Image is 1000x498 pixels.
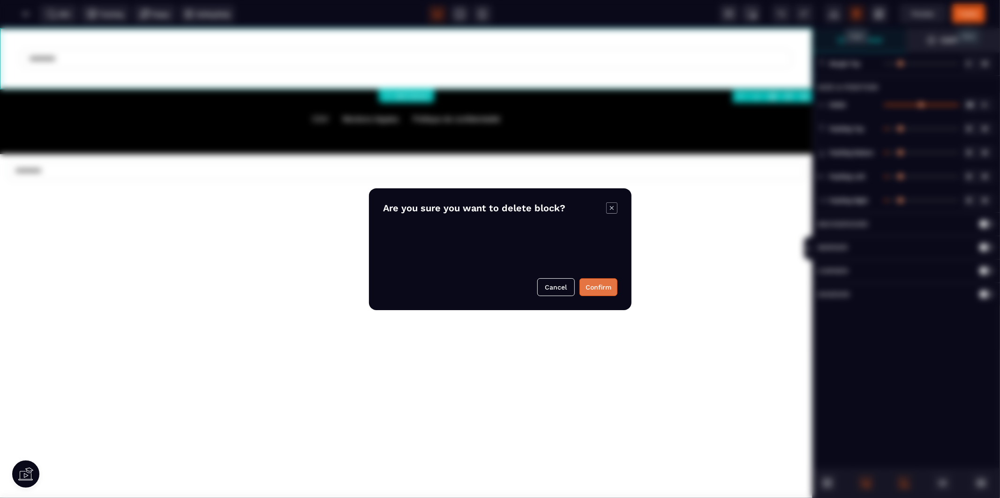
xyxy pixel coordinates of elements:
[413,87,500,96] default: Politique de confidentialité
[579,278,617,296] button: Confirm
[312,87,329,96] default: CGV
[383,202,606,214] h4: Are you sure you want to delete block?
[343,87,399,96] default: Mentions légales
[537,278,575,296] button: Cancel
